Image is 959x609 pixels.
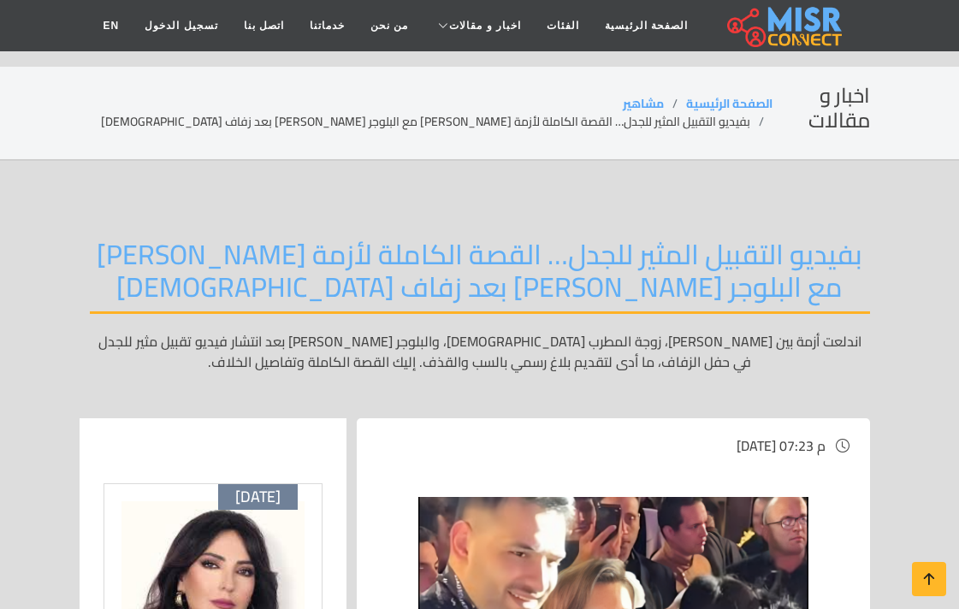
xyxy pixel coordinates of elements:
[686,92,773,115] a: الصفحة الرئيسية
[449,18,521,33] span: اخبار و مقالات
[132,9,230,42] a: تسجيل الدخول
[534,9,592,42] a: الفئات
[623,92,664,115] a: مشاهير
[101,113,773,131] li: بفيديو التقبيل المثير للجدل… القصة الكاملة لأزمة [PERSON_NAME] مع البلوجر [PERSON_NAME] بعد زفاف ...
[421,9,534,42] a: اخبار و مقالات
[90,238,870,315] h2: بفيديو التقبيل المثير للجدل… القصة الكاملة لأزمة [PERSON_NAME] مع البلوجر [PERSON_NAME] بعد زفاف ...
[592,9,701,42] a: الصفحة الرئيسية
[727,4,842,47] img: main.misr_connect
[737,433,826,458] span: [DATE] 07:23 م
[91,9,133,42] a: EN
[235,488,281,506] span: [DATE]
[297,9,358,42] a: خدماتنا
[773,84,869,133] h2: اخبار و مقالات
[90,331,870,393] p: اندلعت أزمة بين [PERSON_NAME]، زوجة المطرب [DEMOGRAPHIC_DATA]، والبلوجر [PERSON_NAME] بعد انتشار ...
[358,9,421,42] a: من نحن
[231,9,297,42] a: اتصل بنا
